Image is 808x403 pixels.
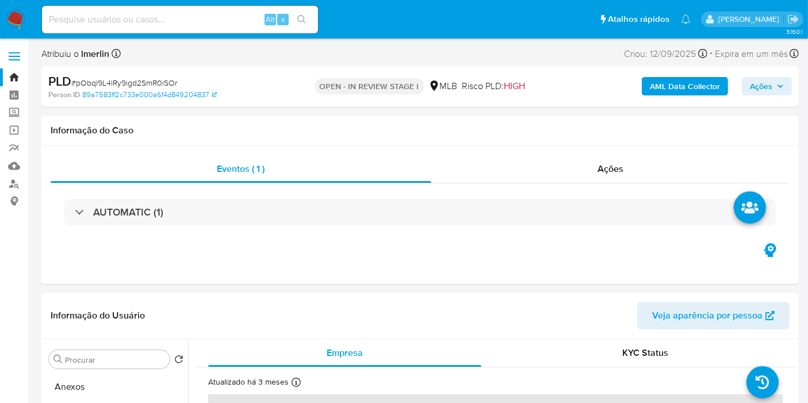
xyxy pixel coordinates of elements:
[82,90,217,100] a: 89a7583ff2c733e000a6f4d849204837
[327,346,363,359] span: Empresa
[290,11,313,28] button: search-icon
[504,79,526,93] span: HIGH
[174,355,183,367] button: Retornar ao pedido padrão
[48,90,80,100] b: Person ID
[71,77,177,89] span: # pObqI9L4lRy9igd2SmR0iSOr
[42,12,318,27] input: Pesquise usuários ou casos...
[742,77,792,95] button: Ações
[718,14,783,25] p: leticia.merlin@mercadolivre.com
[217,162,265,175] span: Eventos ( 1 )
[51,125,790,136] h1: Informação do Caso
[41,48,109,60] span: Atribuiu o
[266,14,275,25] span: Alt
[281,14,285,25] span: s
[681,14,691,24] a: Notificações
[787,13,799,25] a: Sair
[652,302,763,329] span: Veja aparência por pessoa
[79,47,109,60] b: lmerlin
[64,199,776,225] div: AUTOMATIC (1)
[642,77,728,95] button: AML Data Collector
[623,346,669,359] span: KYC Status
[53,355,63,364] button: Procurar
[715,48,788,60] span: Expira em um mês
[48,72,71,90] b: PLD
[51,310,145,321] h1: Informação do Usuário
[65,355,165,365] input: Procurar
[93,206,163,218] h3: AUTOMATIC (1)
[462,80,526,93] span: Risco PLD:
[608,13,669,25] span: Atalhos rápidos
[44,373,188,401] button: Anexos
[624,46,707,62] div: Criou: 12/09/2025
[428,80,458,93] div: MLB
[710,46,713,62] span: -
[637,302,790,329] button: Veja aparência por pessoa
[598,162,623,175] span: Ações
[315,78,424,94] p: OPEN - IN REVIEW STAGE I
[208,377,289,387] p: Atualizado há 3 meses
[650,77,720,95] b: AML Data Collector
[750,77,772,95] span: Ações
